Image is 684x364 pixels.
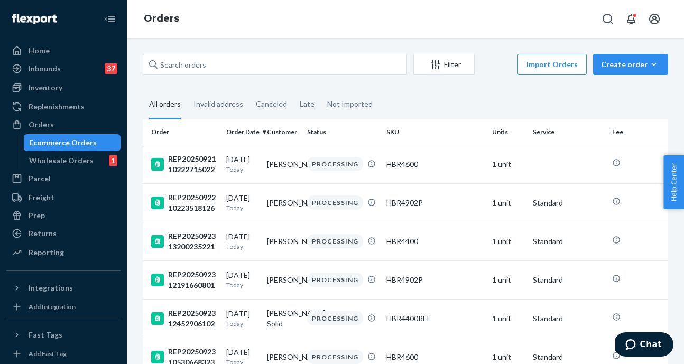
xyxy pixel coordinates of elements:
div: HBR4600 [386,352,484,362]
div: PROCESSING [307,157,363,171]
div: HBR4600 [386,159,484,170]
td: [PERSON_NAME] Solid [263,299,303,338]
a: Parcel [6,170,121,187]
p: Today [226,281,258,290]
div: Freight [29,192,54,203]
td: 1 unit [488,183,529,222]
p: Today [226,165,258,174]
iframe: Opens a widget where you can chat to one of our agents [615,332,673,359]
p: Today [226,242,258,251]
a: Inbounds37 [6,60,121,77]
div: PROCESSING [307,195,363,210]
a: Add Fast Tag [6,348,121,360]
td: [PERSON_NAME] [263,260,303,299]
a: Add Integration [6,301,121,313]
button: Open notifications [621,8,642,30]
input: Search orders [143,54,407,75]
a: Prep [6,207,121,224]
a: Inventory [6,79,121,96]
div: [DATE] [226,231,258,251]
p: Standard [533,352,604,362]
button: Open account menu [644,8,665,30]
div: Canceled [256,90,287,118]
div: [DATE] [226,154,258,174]
div: 1 [109,155,117,166]
div: Create order [601,59,660,70]
div: [DATE] [226,270,258,290]
div: REP2025092312452906102 [151,308,218,329]
div: REP2025092313200235221 [151,231,218,252]
button: Import Orders [517,54,587,75]
a: Freight [6,189,121,206]
td: [PERSON_NAME] [263,145,303,183]
p: Today [226,319,258,328]
td: 1 unit [488,299,529,338]
div: Home [29,45,50,56]
button: Filter [413,54,475,75]
th: Units [488,119,529,145]
a: Returns [6,225,121,242]
p: Standard [533,275,604,285]
div: [DATE] [226,309,258,328]
div: Returns [29,228,57,239]
div: REP2025092312191660801 [151,269,218,291]
div: REP2025092210223518126 [151,192,218,213]
button: Integrations [6,279,121,296]
div: PROCESSING [307,350,363,364]
a: Orders [144,13,179,24]
div: Wholesale Orders [29,155,94,166]
div: Add Integration [29,302,76,311]
div: HBR4400REF [386,313,484,324]
a: Reporting [6,244,121,261]
div: Fast Tags [29,330,62,340]
p: Today [226,203,258,212]
th: Status [303,119,382,145]
button: Create order [593,54,668,75]
div: Customer [267,127,299,136]
button: Help Center [663,155,684,209]
div: [DATE] [226,193,258,212]
div: Add Fast Tag [29,349,67,358]
ol: breadcrumbs [135,4,188,34]
div: Inbounds [29,63,61,74]
div: Orders [29,119,54,130]
button: Close Navigation [99,8,121,30]
th: Fee [608,119,671,145]
td: 1 unit [488,145,529,183]
div: PROCESSING [307,311,363,325]
div: REP2025092110222715022 [151,154,218,175]
div: HBR4400 [386,236,484,247]
div: Inventory [29,82,62,93]
th: Service [529,119,608,145]
div: Late [300,90,315,118]
div: PROCESSING [307,273,363,287]
p: Standard [533,236,604,247]
a: Orders [6,116,121,133]
a: Home [6,42,121,59]
th: SKU [382,119,488,145]
th: Order [143,119,222,145]
p: Standard [533,198,604,208]
div: Reporting [29,247,64,258]
td: 1 unit [488,222,529,260]
div: PROCESSING [307,234,363,248]
div: Ecommerce Orders [29,137,97,148]
td: 1 unit [488,260,529,299]
div: Prep [29,210,45,221]
div: Integrations [29,283,73,293]
button: Open Search Box [597,8,618,30]
div: HBR4902P [386,275,484,285]
img: Flexport logo [12,14,57,24]
div: HBR4902P [386,198,484,208]
th: Order Date [222,119,263,145]
a: Ecommerce Orders [24,134,121,151]
a: Wholesale Orders1 [24,152,121,169]
div: Parcel [29,173,51,184]
div: 37 [105,63,117,74]
div: Filter [414,59,474,70]
div: Invalid address [193,90,243,118]
td: [PERSON_NAME] [263,222,303,260]
div: Not Imported [327,90,373,118]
